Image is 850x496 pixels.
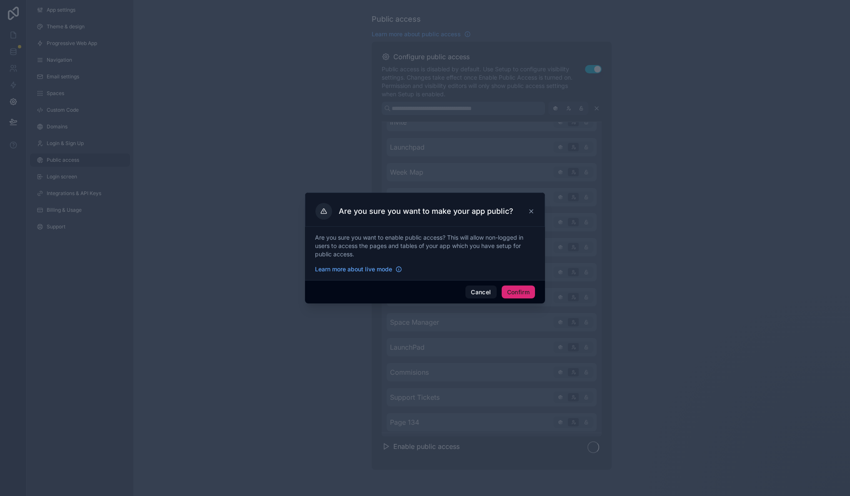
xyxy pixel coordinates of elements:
button: Cancel [465,286,496,299]
iframe: Intercom notifications message [683,433,850,492]
h3: Are you sure you want to make your app public? [339,206,513,216]
a: Learn more about live mode [315,265,402,273]
p: Are you sure you want to enable public access? This will allow non-logged in users to access the ... [315,233,535,258]
button: Confirm [502,286,535,299]
span: Learn more about live mode [315,265,392,273]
